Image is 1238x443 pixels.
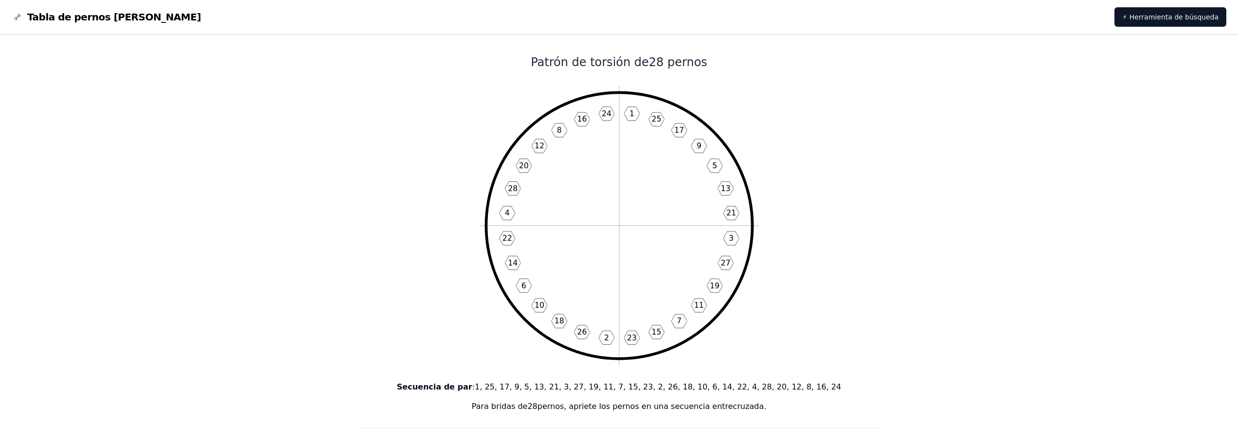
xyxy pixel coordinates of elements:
font: Secuencia de par [397,382,472,391]
text: 24 [602,109,611,118]
text: 13 [720,184,730,193]
text: 19 [710,281,719,290]
text: 5 [712,161,717,170]
text: 11 [694,301,703,310]
text: 27 [720,258,730,267]
text: 21 [726,208,736,217]
font: pernos, apriete los pernos en una secuencia entrecruzada. [538,402,767,411]
text: 2 [604,333,609,342]
text: 18 [554,316,564,325]
text: 14 [508,258,518,267]
a: Gráfico de logotipos de pernos de bridaTabla de pernos [PERSON_NAME] [12,10,201,24]
text: 9 [696,141,701,150]
text: 6 [521,281,526,290]
text: 20 [519,161,528,170]
img: Gráfico de logotipos de pernos de brida [12,11,23,23]
font: 1, 25, 17, 9, 5, 13, 21, 3, 27, 19, 11, 7, 15, 23, 2, 26, 18, 10, 6, 14, 22, 4, 28, 20, 12, 8, 16... [475,382,841,391]
text: 4 [504,208,509,217]
font: Patrón de torsión de [531,55,649,69]
text: 7 [677,316,682,325]
font: Para bridas de [472,402,528,411]
text: 26 [577,327,587,337]
text: 17 [674,125,684,135]
text: 16 [577,114,587,124]
font: 28 [527,402,537,411]
font: : [472,382,475,391]
font: 28 pernos [649,55,707,69]
text: 23 [627,333,636,342]
text: 15 [651,327,661,337]
text: 10 [535,301,544,310]
a: ⚡ Herramienta de búsqueda [1114,7,1226,27]
text: 12 [535,141,544,150]
text: 3 [729,233,734,243]
text: 25 [651,114,661,124]
text: 1 [629,109,634,118]
font: Tabla de pernos [PERSON_NAME] [27,11,201,23]
font: ⚡ Herramienta de búsqueda [1122,13,1219,21]
text: 8 [556,125,561,135]
text: 22 [502,233,512,243]
text: 28 [508,184,518,193]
